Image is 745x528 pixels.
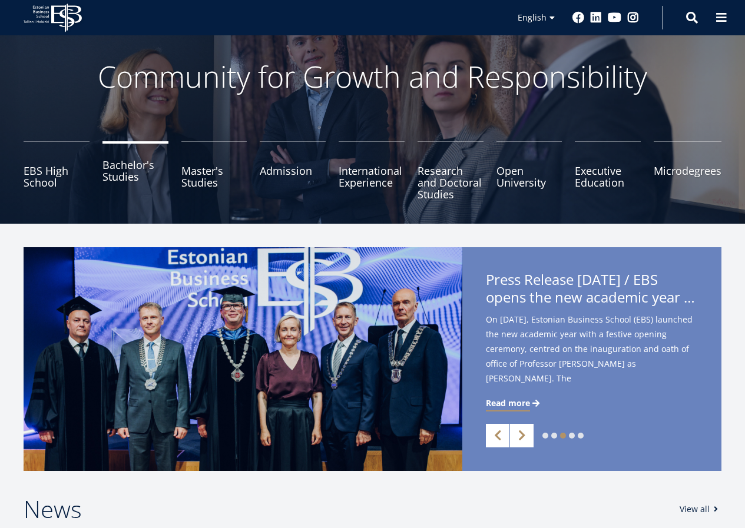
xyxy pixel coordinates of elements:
[24,141,90,200] a: EBS High School
[608,12,621,24] a: Youtube
[486,288,698,306] span: opens the new academic year with the inauguration of [PERSON_NAME] [PERSON_NAME] – international ...
[24,494,668,524] h2: News
[260,141,326,200] a: Admission
[339,141,405,200] a: International Experience
[24,247,462,471] img: Rector inaugaration
[61,59,685,94] p: Community for Growth and Responsibility
[542,433,548,439] a: 1
[551,433,557,439] a: 2
[627,12,639,24] a: Instagram
[654,141,721,200] a: Microdegrees
[569,433,575,439] a: 4
[181,141,247,200] a: Master's Studies
[486,271,698,310] span: Press Release [DATE] / EBS
[486,397,530,409] span: Read more
[418,141,484,200] a: Research and Doctoral Studies
[486,397,542,409] a: Read more
[510,424,534,447] a: Next
[560,433,566,439] a: 3
[496,141,562,200] a: Open University
[680,503,721,515] a: View all
[578,433,584,439] a: 5
[590,12,602,24] a: Linkedin
[486,424,509,447] a: Previous
[572,12,584,24] a: Facebook
[575,141,641,200] a: Executive Education
[486,312,698,404] span: On [DATE], Estonian Business School (EBS) launched the new academic year with a festive opening c...
[102,141,168,200] a: Bachelor's Studies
